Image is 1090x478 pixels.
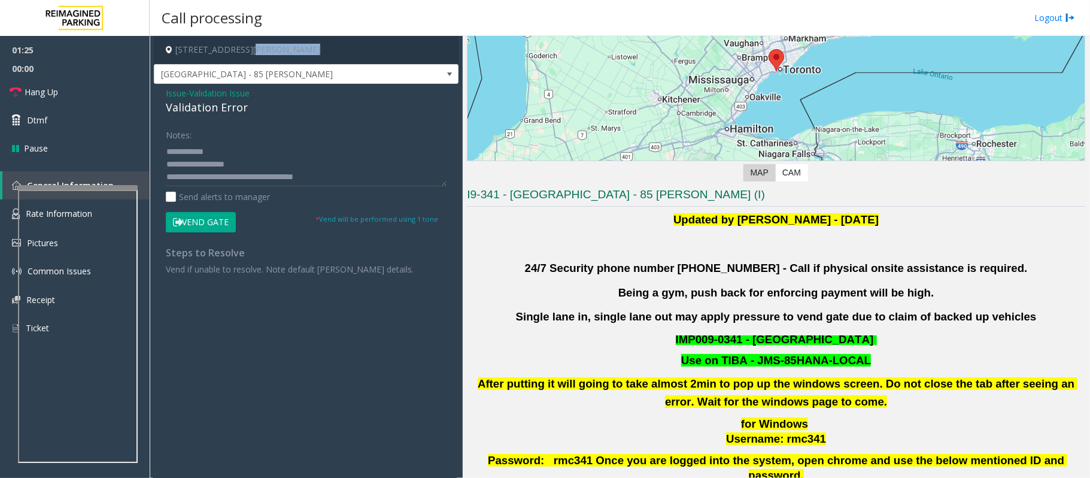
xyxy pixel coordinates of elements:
img: 'icon' [12,323,20,334]
a: Logout [1034,11,1075,24]
span: for Windows [741,418,808,430]
b: After putting it will going to take almost 2min to pop up the windows screen. Do not close the ta... [478,377,1077,408]
img: 'icon' [12,181,21,190]
label: CAM [775,164,808,181]
span: [GEOGRAPHIC_DATA] - 85 [PERSON_NAME] [154,65,397,84]
b: Updated by [PERSON_NAME] - [DATE] [673,213,879,226]
b: 24/7 Security phone number [PHONE_NUMBER] - Call if physical onsite assistance is required. [525,262,1028,274]
h4: Steps to Resolve [166,247,447,259]
span: Dtmf [27,114,47,126]
img: 'icon' [12,267,22,276]
h3: Call processing [156,3,268,32]
span: Pause [24,142,48,155]
b: Single lane in, single lane out may apply pressure to vend gate due to claim of backed up vehicles [516,310,1037,323]
button: Vend Gate [166,212,236,232]
span: Issue [166,87,186,99]
label: Map [743,164,776,181]
b: Being a gym, push back for enforcing payment will be high. [618,286,934,299]
img: 'icon' [12,296,20,304]
h4: [STREET_ADDRESS][PERSON_NAME] [154,36,459,64]
span: General Information [27,180,114,191]
div: 85 Hanna Avenue, Toronto, ON [769,49,784,71]
span: IMP009-0341 - [GEOGRAPHIC_DATA] [676,333,874,346]
h3: I9-341 - [GEOGRAPHIC_DATA] - 85 [PERSON_NAME] (I) [467,187,1085,207]
label: Notes: [166,125,192,141]
div: Validation Error [166,99,447,116]
a: General Information [2,171,150,199]
img: logout [1065,11,1075,24]
span: Username: rmc341 [726,432,826,445]
span: Validation Issue [189,87,250,99]
img: 'icon' [12,208,20,219]
small: Vend will be performed using 1 tone [315,214,438,223]
img: 'icon' [12,239,21,247]
span: - [186,87,250,99]
span: Hang Up [25,86,58,98]
font: Use on TIBA - JMS-85HANA-LOCAL [681,354,871,367]
label: Send alerts to manager [166,190,270,203]
p: Vend if unable to resolve. Note default [PERSON_NAME] details. [166,263,447,276]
